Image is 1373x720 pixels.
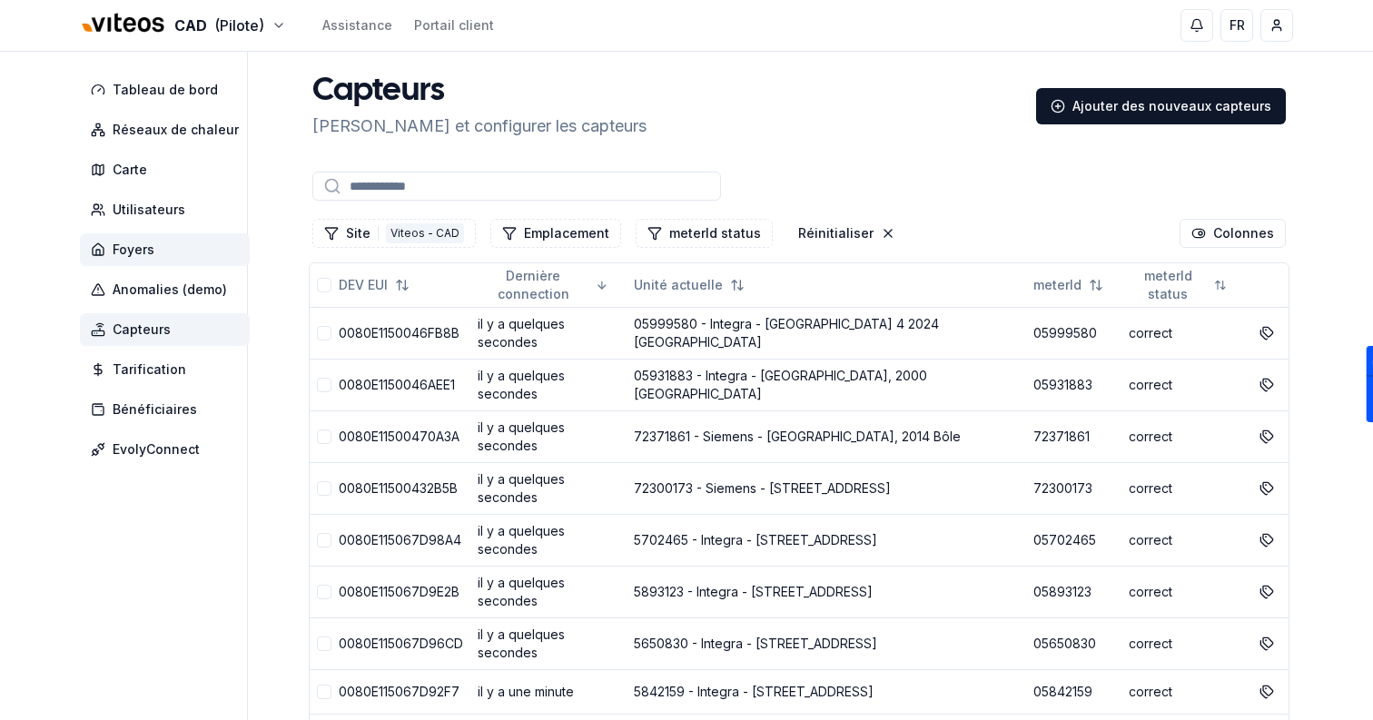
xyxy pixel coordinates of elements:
[339,276,388,294] span: DEV EUI
[414,16,494,35] a: Portail client
[317,685,331,699] button: select-row
[1121,462,1245,514] td: correct
[1026,410,1121,462] td: 72371861
[1026,359,1121,410] td: 05931883
[634,316,939,350] a: 05999580 - Integra - [GEOGRAPHIC_DATA] 4 2024 [GEOGRAPHIC_DATA]
[634,276,723,294] span: Unité actuelle
[113,321,171,339] span: Capteurs
[1026,617,1121,669] td: 05650830
[1180,219,1286,248] button: Cocher les colonnes
[331,307,470,359] td: 0080E1150046FB8B
[470,514,627,566] td: il y a quelques secondes
[470,617,627,669] td: il y a quelques secondes
[331,617,470,669] td: 0080E115067D96CD
[317,481,331,496] button: select-row
[317,429,331,444] button: select-row
[1033,276,1082,294] span: meterId
[331,514,470,566] td: 0080E115067D98A4
[331,359,470,410] td: 0080E1150046AEE1
[1026,307,1121,359] td: 05999580
[634,684,874,699] a: 5842159 - Integra - [STREET_ADDRESS]
[113,360,186,379] span: Tarification
[1121,514,1245,566] td: correct
[1220,9,1253,42] button: FR
[80,273,257,306] a: Anomalies (demo)
[470,359,627,410] td: il y a quelques secondes
[113,81,218,99] span: Tableau de bord
[1121,566,1245,617] td: correct
[470,462,627,514] td: il y a quelques secondes
[634,429,961,444] a: 72371861 - Siemens - [GEOGRAPHIC_DATA], 2014 Bôle
[312,74,647,110] h1: Capteurs
[113,281,227,299] span: Anomalies (demo)
[470,669,627,714] td: il y a une minute
[174,15,207,36] span: CAD
[1121,410,1245,462] td: correct
[1036,88,1286,124] a: Ajouter des nouveaux capteurs
[113,121,239,139] span: Réseaux de chaleur
[1121,617,1245,669] td: correct
[386,223,464,243] div: Viteos - CAD
[80,6,286,45] button: CAD(Pilote)
[634,480,891,496] a: 72300173 - Siemens - [STREET_ADDRESS]
[322,16,392,35] a: Assistance
[470,410,627,462] td: il y a quelques secondes
[113,161,147,179] span: Carte
[1026,462,1121,514] td: 72300173
[80,353,257,386] a: Tarification
[634,368,927,401] a: 05931883 - Integra - [GEOGRAPHIC_DATA], 2000 [GEOGRAPHIC_DATA]
[317,585,331,599] button: select-row
[1026,566,1121,617] td: 05893123
[80,393,257,426] a: Bénéficiaires
[317,533,331,547] button: select-row
[634,584,873,599] a: 5893123 - Integra - [STREET_ADDRESS]
[317,636,331,651] button: select-row
[1026,669,1121,714] td: 05842159
[113,241,154,259] span: Foyers
[1121,669,1245,714] td: correct
[331,669,470,714] td: 0080E115067D92F7
[80,74,257,106] a: Tableau de bord
[80,2,167,45] img: Viteos - CAD Logo
[623,271,756,300] button: Not sorted. Click to sort ascending.
[113,201,185,219] span: Utilisateurs
[331,410,470,462] td: 0080E11500470A3A
[467,271,619,300] button: Sorted descending. Click to sort ascending.
[1129,267,1207,303] span: meterId status
[1121,307,1245,359] td: correct
[312,219,476,248] button: Filtrer les lignes
[80,313,257,346] a: Capteurs
[787,219,906,248] button: Réinitialiser les filtres
[1022,271,1114,300] button: Not sorted. Click to sort ascending.
[80,113,257,146] a: Réseaux de chaleur
[317,326,331,340] button: select-row
[113,440,200,459] span: EvolyConnect
[634,532,877,547] a: 5702465 - Integra - [STREET_ADDRESS]
[470,307,627,359] td: il y a quelques secondes
[636,219,773,248] button: Filtrer les lignes
[113,400,197,419] span: Bénéficiaires
[634,636,877,651] a: 5650830 - Integra - [STREET_ADDRESS]
[331,462,470,514] td: 0080E11500432B5B
[331,566,470,617] td: 0080E115067D9E2B
[80,233,257,266] a: Foyers
[80,433,257,466] a: EvolyConnect
[1121,359,1245,410] td: correct
[80,153,257,186] a: Carte
[328,271,420,300] button: Not sorted. Click to sort ascending.
[312,113,647,139] p: [PERSON_NAME] et configurer les capteurs
[478,267,588,303] span: Dernière connection
[214,15,264,36] span: (Pilote)
[1026,514,1121,566] td: 05702465
[80,193,257,226] a: Utilisateurs
[1118,271,1238,300] button: Not sorted. Click to sort ascending.
[1230,16,1245,35] span: FR
[317,278,331,292] button: select-all
[490,219,621,248] button: Filtrer les lignes
[470,566,627,617] td: il y a quelques secondes
[317,378,331,392] button: select-row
